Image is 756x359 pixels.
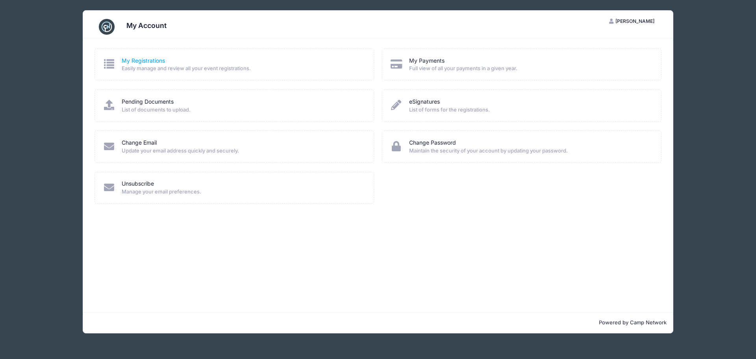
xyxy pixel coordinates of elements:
[409,106,651,114] span: List of forms for the registrations.
[122,147,363,155] span: Update your email address quickly and securely.
[409,147,651,155] span: Maintain the security of your account by updating your password.
[122,106,363,114] span: List of documents to upload.
[409,57,445,65] a: My Payments
[122,65,363,73] span: Easily manage and review all your event registrations.
[126,21,167,30] h3: My Account
[122,57,165,65] a: My Registrations
[409,98,440,106] a: eSignatures
[122,139,157,147] a: Change Email
[122,98,174,106] a: Pending Documents
[409,65,651,73] span: Full view of all your payments in a given year.
[99,19,115,35] img: CampNetwork
[122,188,363,196] span: Manage your email preferences.
[615,18,654,24] span: [PERSON_NAME]
[89,319,667,327] p: Powered by Camp Network
[602,15,661,28] button: [PERSON_NAME]
[409,139,456,147] a: Change Password
[122,180,154,188] a: Unsubscribe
